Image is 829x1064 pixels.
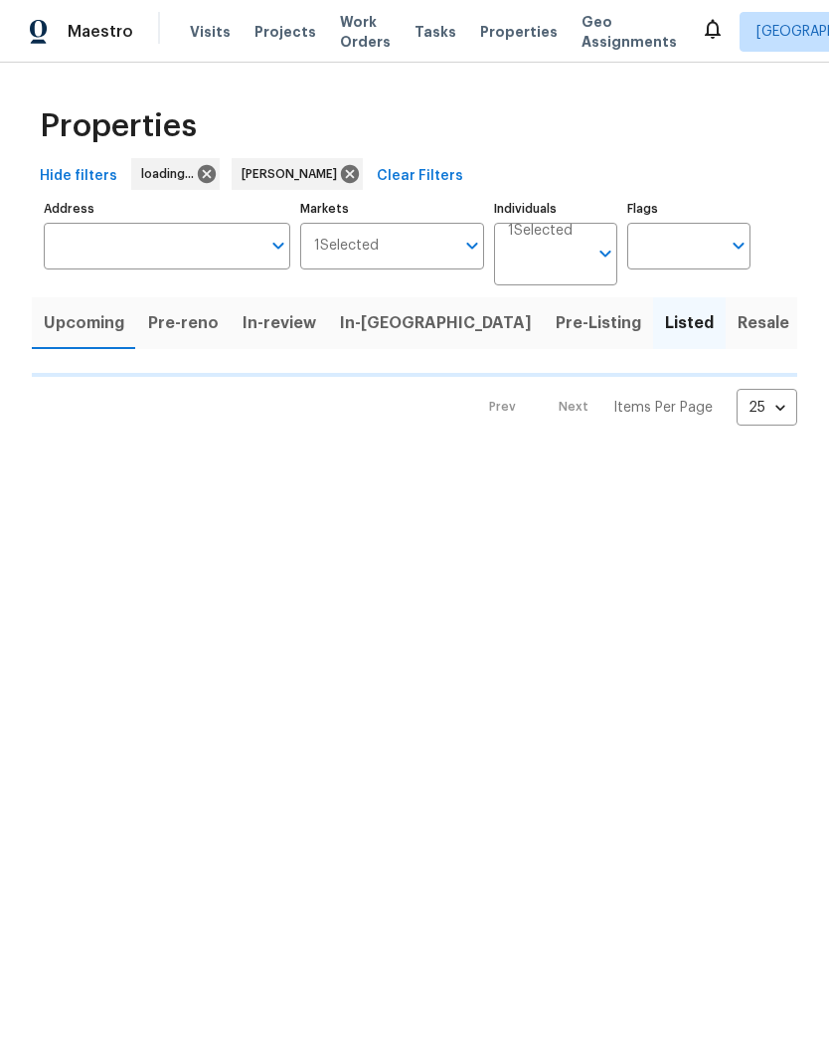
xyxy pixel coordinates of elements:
span: Maestro [68,22,133,42]
span: Listed [665,309,714,337]
span: Clear Filters [377,164,463,189]
span: In-review [243,309,316,337]
span: Upcoming [44,309,124,337]
div: loading... [131,158,220,190]
button: Open [591,240,619,267]
label: Flags [627,203,750,215]
span: Projects [254,22,316,42]
div: 25 [737,382,797,434]
span: Properties [480,22,558,42]
div: [PERSON_NAME] [232,158,363,190]
span: In-[GEOGRAPHIC_DATA] [340,309,532,337]
span: Pre-reno [148,309,219,337]
button: Open [264,232,292,260]
button: Hide filters [32,158,125,195]
p: Items Per Page [613,398,713,418]
span: Hide filters [40,164,117,189]
span: 1 Selected [314,238,379,255]
label: Address [44,203,290,215]
button: Open [458,232,486,260]
label: Individuals [494,203,617,215]
span: Geo Assignments [581,12,677,52]
span: Properties [40,116,197,136]
button: Open [725,232,752,260]
span: Work Orders [340,12,391,52]
span: loading... [141,164,202,184]
span: Tasks [414,25,456,39]
span: Visits [190,22,231,42]
label: Markets [300,203,485,215]
nav: Pagination Navigation [470,389,797,426]
span: Pre-Listing [556,309,641,337]
span: Resale [738,309,789,337]
span: 1 Selected [508,223,573,240]
button: Clear Filters [369,158,471,195]
span: [PERSON_NAME] [242,164,345,184]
